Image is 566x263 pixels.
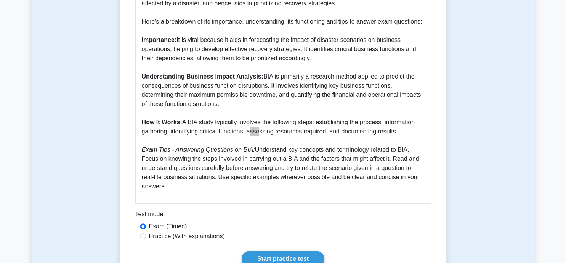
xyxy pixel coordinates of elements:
[142,119,182,125] b: How It Works:
[142,37,177,43] b: Importance:
[142,146,255,153] i: Exam Tips - Answering Questions on BIA:
[149,232,225,241] label: Practice (With explanations)
[135,210,431,222] div: Test mode:
[142,73,263,80] b: Understanding Business Impact Analysis:
[149,222,187,231] label: Exam (Timed)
